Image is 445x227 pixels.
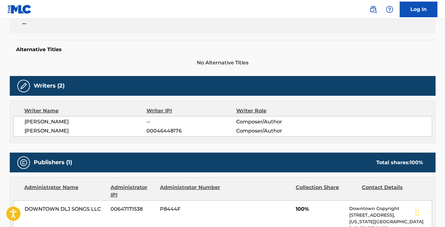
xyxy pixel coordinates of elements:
span: 00046448176 [146,127,236,135]
h5: Alternative Titles [16,46,429,53]
span: Composer/Author [236,118,318,126]
img: Writers [20,82,27,90]
div: Help [383,3,396,16]
div: Writer IPI [146,107,236,115]
a: Public Search [367,3,379,16]
img: help [386,6,393,13]
div: Collection Share [296,184,357,199]
h5: Writers (2) [34,82,65,89]
span: DOWNTOWN DLJ SONGS LLC [25,205,106,213]
h5: Publishers (1) [34,159,72,166]
img: MLC Logo [8,5,32,14]
div: Administrator Number [160,184,221,199]
div: Administrator Name [24,184,106,199]
span: [PERSON_NAME] [25,127,147,135]
p: [STREET_ADDRESS], [349,212,431,219]
span: 100 % [410,159,423,165]
a: Log In [400,2,437,17]
iframe: Chat Widget [414,197,445,227]
div: Total shares: [376,159,423,166]
span: 100% [296,205,345,213]
img: Publishers [20,159,27,166]
span: [PERSON_NAME] [25,118,147,126]
p: Downtown Copyright [349,205,431,212]
div: Administrator IPI [111,184,155,199]
span: 00647171538 [111,205,155,213]
div: Writer Role [236,107,318,115]
span: Composer/Author [236,127,318,135]
span: -- [22,20,124,27]
img: search [369,6,377,13]
div: Writer Name [24,107,147,115]
div: Contact Details [362,184,423,199]
span: -- [146,118,236,126]
span: P8444F [160,205,221,213]
span: No Alternative Titles [10,59,436,67]
div: Drag [415,203,419,222]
